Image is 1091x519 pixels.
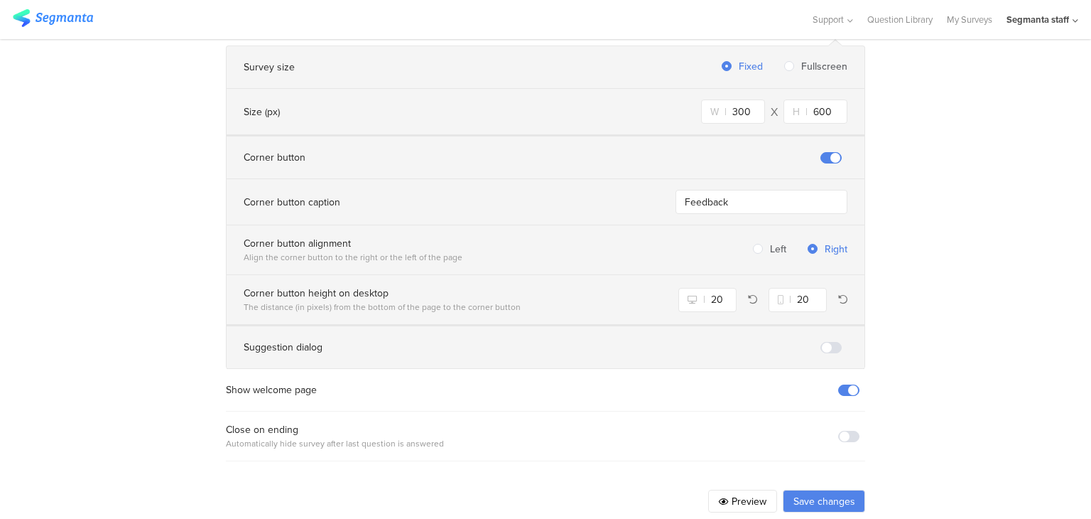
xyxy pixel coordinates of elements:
span: | [724,105,727,119]
div: Align the corner button to the right or the left of the page [244,251,462,264]
div: Segmanta staff [1006,13,1069,26]
button: Preview [708,490,777,513]
div: X [771,104,778,120]
span: Fixed [732,59,763,74]
span: Right [818,242,847,257]
span: Support [813,13,844,26]
div: Corner button height on desktop [244,286,521,301]
img: segmanta logo [13,9,93,27]
span: Left [763,242,786,257]
span: | [789,292,791,307]
span: Fullscreen [794,59,847,74]
div: Automatically hide survey after last question is answered [226,437,444,450]
div: Suggestion dialog [244,340,322,355]
div: Close on ending [226,422,444,437]
div: Show welcome page [226,382,317,397]
div: The distance (in pixels) from the bottom of the page to the corner button [244,301,521,314]
div: Corner button alignment [244,236,462,251]
div: Corner button [244,150,305,165]
span: | [703,292,705,307]
div: Corner button caption [244,195,340,210]
span: W [710,105,727,119]
span: | [805,105,808,119]
span: H [793,105,808,119]
button: Save changes [783,490,865,513]
div: Size (px) [244,105,280,119]
div: Survey size [244,60,295,75]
